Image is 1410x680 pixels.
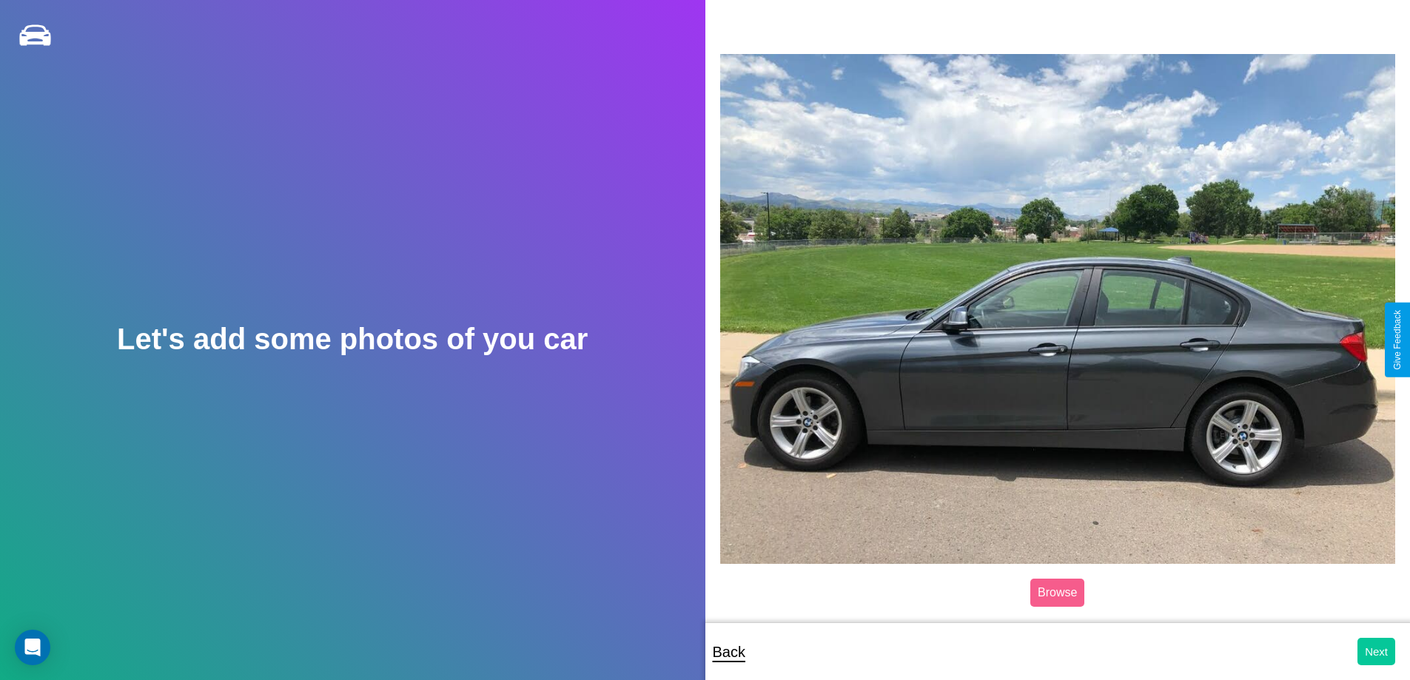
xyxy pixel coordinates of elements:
[720,54,1396,563] img: posted
[1392,310,1403,370] div: Give Feedback
[117,323,588,356] h2: Let's add some photos of you car
[1357,638,1395,665] button: Next
[713,639,745,665] p: Back
[1030,579,1084,607] label: Browse
[15,630,50,665] div: Open Intercom Messenger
